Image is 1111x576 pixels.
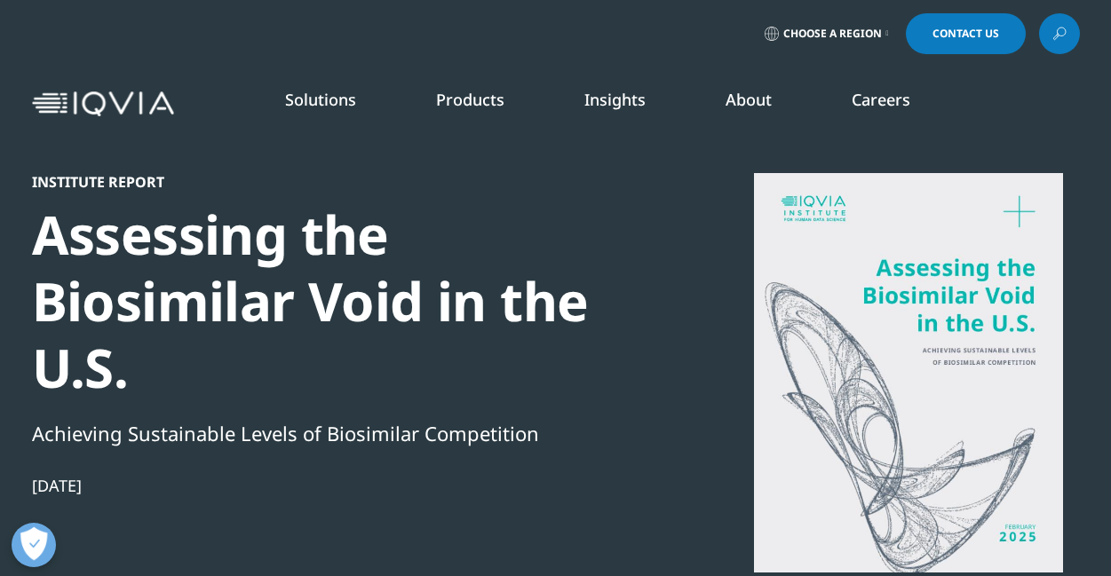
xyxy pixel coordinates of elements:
a: Contact Us [906,13,1026,54]
span: Contact Us [932,28,999,39]
a: Solutions [285,89,356,110]
a: Products [436,89,504,110]
a: About [726,89,772,110]
nav: Primary [181,62,1080,146]
div: [DATE] [32,475,641,496]
span: Choose a Region [783,27,882,41]
a: Careers [852,89,910,110]
div: Achieving Sustainable Levels of Biosimilar Competition [32,418,641,448]
div: Assessing the Biosimilar Void in the U.S. [32,201,641,401]
a: Insights [584,89,646,110]
div: Institute Report [32,173,641,191]
button: Open Preferences [12,523,56,567]
img: IQVIA Healthcare Information Technology and Pharma Clinical Research Company [32,91,174,117]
